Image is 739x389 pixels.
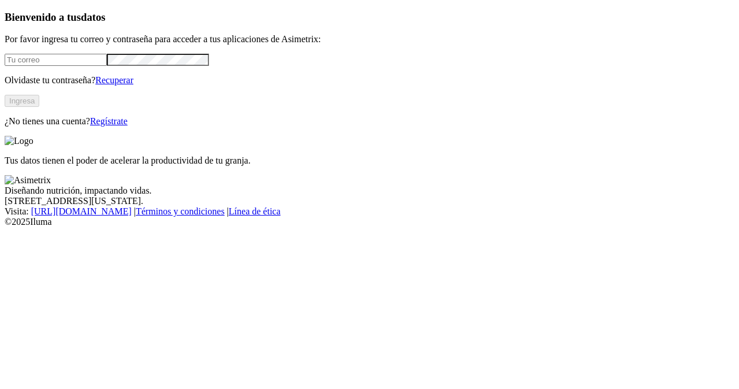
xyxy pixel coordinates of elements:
p: Por favor ingresa tu correo y contraseña para acceder a tus aplicaciones de Asimetrix: [5,34,734,45]
a: Regístrate [90,116,128,126]
a: [URL][DOMAIN_NAME] [31,206,132,216]
a: Términos y condiciones [136,206,225,216]
button: Ingresa [5,95,39,107]
h3: Bienvenido a tus [5,11,734,24]
p: Tus datos tienen el poder de acelerar la productividad de tu granja. [5,155,734,166]
a: Línea de ética [229,206,281,216]
a: Recuperar [95,75,133,85]
p: Olvidaste tu contraseña? [5,75,734,86]
img: Logo [5,136,33,146]
span: datos [81,11,106,23]
p: ¿No tienes una cuenta? [5,116,734,127]
div: Diseñando nutrición, impactando vidas. [5,186,734,196]
div: Visita : | | [5,206,734,217]
img: Asimetrix [5,175,51,186]
div: © 2025 Iluma [5,217,734,227]
div: [STREET_ADDRESS][US_STATE]. [5,196,734,206]
input: Tu correo [5,54,107,66]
